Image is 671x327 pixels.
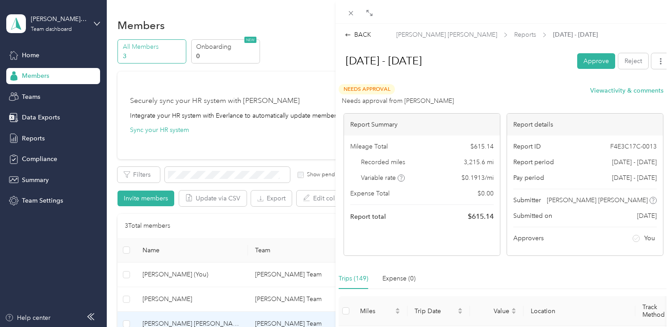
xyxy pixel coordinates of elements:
[610,142,657,151] span: F4E3C17C-0013
[644,234,655,243] span: You
[511,306,516,312] span: caret-up
[457,310,463,315] span: caret-down
[477,307,509,315] span: Value
[361,173,405,183] span: Variable rate
[336,50,571,72] h1: Sep 1 - 30, 2025
[590,86,663,95] button: Viewactivity & comments
[513,173,544,183] span: Pay period
[513,195,541,205] span: Submitter
[478,189,494,198] span: $ 0.00
[350,189,390,198] span: Expense Total
[396,30,497,39] span: [PERSON_NAME] [PERSON_NAME]
[470,296,524,326] th: Value
[511,310,516,315] span: caret-down
[547,195,648,205] span: [PERSON_NAME] [PERSON_NAME]
[507,114,663,136] div: Report details
[637,211,657,221] span: [DATE]
[344,114,500,136] div: Report Summary
[470,142,494,151] span: $ 615.14
[350,142,388,151] span: Mileage Total
[342,96,454,106] span: Needs approval from [PERSON_NAME]
[513,211,552,221] span: Submitted on
[339,84,395,94] span: Needs Approval
[395,306,400,312] span: caret-up
[514,30,536,39] span: Reports
[468,211,494,222] span: $ 615.14
[524,296,635,326] th: Location
[461,173,494,183] span: $ 0.1913 / mi
[339,274,368,284] div: Trips (149)
[395,310,400,315] span: caret-down
[360,307,393,315] span: Miles
[361,157,405,167] span: Recorded miles
[553,30,598,39] span: [DATE] - [DATE]
[513,142,541,151] span: Report ID
[513,157,554,167] span: Report period
[464,157,494,167] span: 3,215.6 mi
[612,157,657,167] span: [DATE] - [DATE]
[577,53,615,69] button: Approve
[513,234,544,243] span: Approvers
[618,53,648,69] button: Reject
[407,296,470,326] th: Trip Date
[612,173,657,183] span: [DATE] - [DATE]
[345,30,371,39] div: BACK
[353,296,407,326] th: Miles
[415,307,456,315] span: Trip Date
[350,212,386,221] span: Report total
[382,274,415,284] div: Expense (0)
[457,306,463,312] span: caret-up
